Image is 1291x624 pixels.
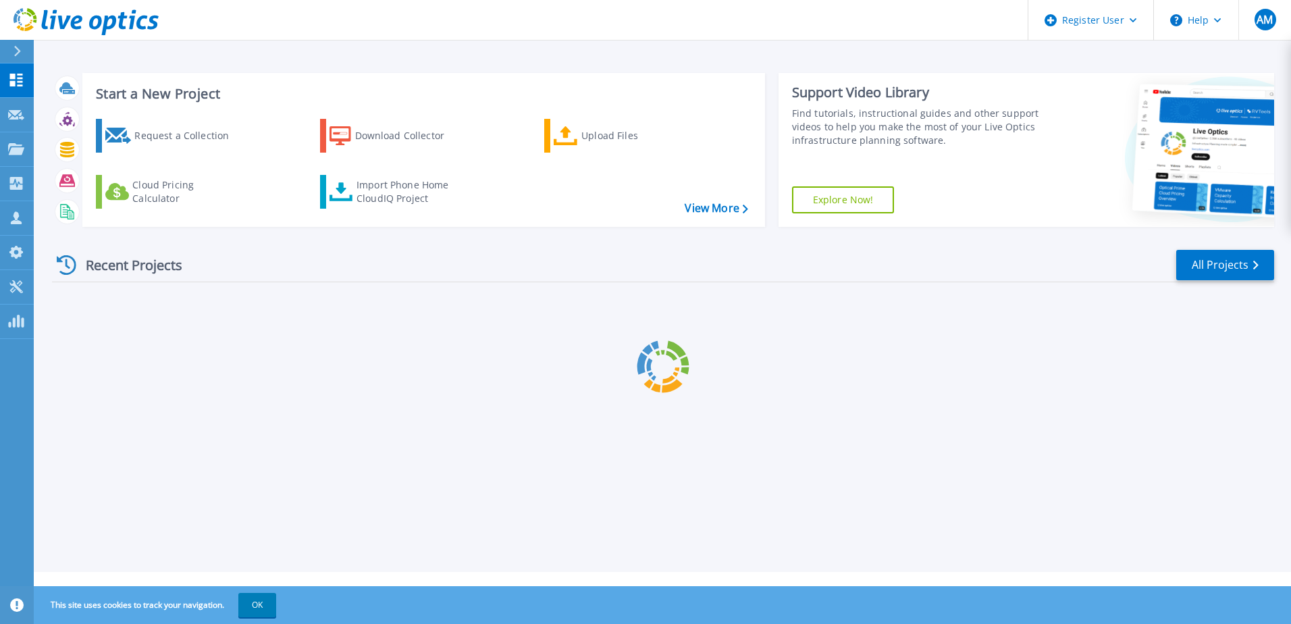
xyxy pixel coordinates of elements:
div: Support Video Library [792,84,1045,101]
a: View More [685,202,747,215]
div: Upload Files [581,122,689,149]
h3: Start a New Project [96,86,747,101]
span: AM [1257,14,1273,25]
a: All Projects [1176,250,1274,280]
div: Request a Collection [134,122,242,149]
div: Import Phone Home CloudIQ Project [357,178,462,205]
div: Recent Projects [52,249,201,282]
a: Cloud Pricing Calculator [96,175,246,209]
div: Download Collector [355,122,463,149]
a: Upload Files [544,119,695,153]
a: Explore Now! [792,186,895,213]
a: Download Collector [320,119,471,153]
div: Cloud Pricing Calculator [132,178,240,205]
button: OK [238,593,276,617]
div: Find tutorials, instructional guides and other support videos to help you make the most of your L... [792,107,1045,147]
a: Request a Collection [96,119,246,153]
span: This site uses cookies to track your navigation. [37,593,276,617]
